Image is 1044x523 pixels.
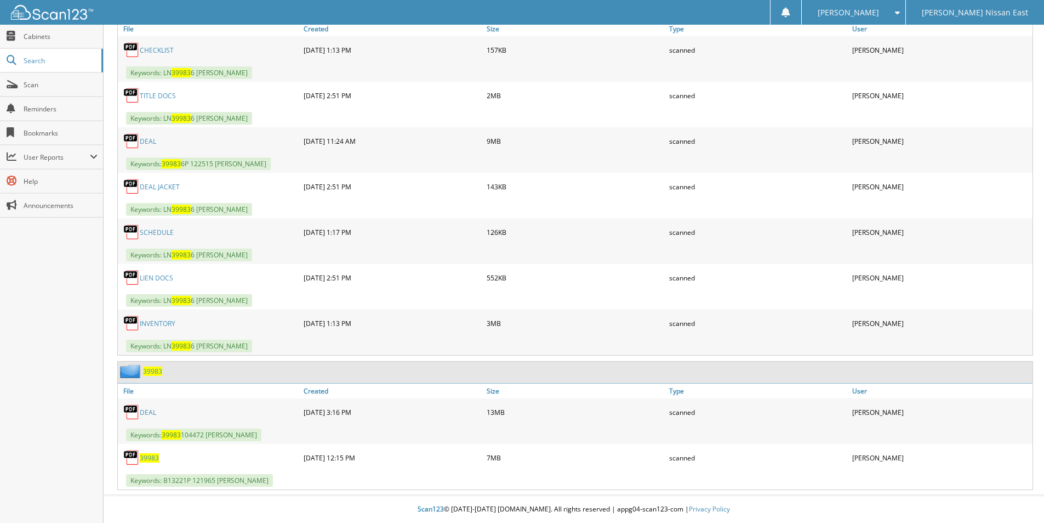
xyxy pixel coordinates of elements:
[849,176,1032,198] div: [PERSON_NAME]
[849,85,1032,106] div: [PERSON_NAME]
[418,504,444,514] span: Scan123
[123,224,140,240] img: PDF.png
[849,267,1032,289] div: [PERSON_NAME]
[24,80,98,89] span: Scan
[484,39,667,61] div: 157KB
[24,201,98,210] span: Announcements
[301,176,484,198] div: [DATE] 2:51 PM
[118,384,301,398] a: File
[162,159,181,168] span: 39983
[849,130,1032,152] div: [PERSON_NAME]
[123,178,140,195] img: PDF.png
[143,367,162,376] a: 39983
[666,384,849,398] a: Type
[140,408,156,417] a: DEAL
[989,470,1044,523] iframe: Chat Widget
[849,21,1032,36] a: User
[849,384,1032,398] a: User
[140,91,176,100] a: TITLE DOCS
[140,46,174,55] a: CHECKLIST
[689,504,730,514] a: Privacy Policy
[126,340,252,352] span: Keywords: LN 6 [PERSON_NAME]
[301,221,484,243] div: [DATE] 1:17 PM
[123,133,140,149] img: PDF.png
[172,68,191,77] span: 39983
[849,401,1032,423] div: [PERSON_NAME]
[301,85,484,106] div: [DATE] 2:51 PM
[666,85,849,106] div: scanned
[849,221,1032,243] div: [PERSON_NAME]
[126,203,252,216] span: Keywords: LN 6 [PERSON_NAME]
[301,384,484,398] a: Created
[140,228,174,237] a: SCHEDULE
[172,114,191,123] span: 39983
[484,267,667,289] div: 552KB
[24,128,98,138] span: Bookmarks
[123,404,140,420] img: PDF.png
[666,312,849,334] div: scanned
[24,104,98,114] span: Reminders
[162,430,181,440] span: 39983
[123,315,140,331] img: PDF.png
[140,273,173,283] a: LIEN DOCS
[484,401,667,423] div: 13MB
[123,449,140,466] img: PDF.png
[301,130,484,152] div: [DATE] 11:24 AM
[126,112,252,125] span: Keywords: LN 6 [PERSON_NAME]
[172,341,191,351] span: 39983
[140,319,175,328] a: INVENTORY
[126,249,252,261] span: Keywords: LN 6 [PERSON_NAME]
[123,269,140,286] img: PDF.png
[849,312,1032,334] div: [PERSON_NAME]
[484,384,667,398] a: Size
[484,176,667,198] div: 143KB
[301,447,484,469] div: [DATE] 12:15 PM
[301,21,484,36] a: Created
[301,39,484,61] div: [DATE] 1:13 PM
[120,364,143,378] img: folder2.png
[849,39,1032,61] div: [PERSON_NAME]
[818,9,879,16] span: [PERSON_NAME]
[666,21,849,36] a: Type
[126,429,261,441] span: Keywords: 104472 [PERSON_NAME]
[666,130,849,152] div: scanned
[301,312,484,334] div: [DATE] 1:13 PM
[126,158,271,170] span: Keywords: 6P 122515 [PERSON_NAME]
[118,21,301,36] a: File
[922,9,1028,16] span: [PERSON_NAME] Nissan East
[24,177,98,186] span: Help
[666,401,849,423] div: scanned
[849,447,1032,469] div: [PERSON_NAME]
[126,474,273,487] span: Keywords: B13221P 121965 [PERSON_NAME]
[666,221,849,243] div: scanned
[301,267,484,289] div: [DATE] 2:51 PM
[484,447,667,469] div: 7MB
[666,176,849,198] div: scanned
[484,312,667,334] div: 3MB
[126,294,252,307] span: Keywords: LN 6 [PERSON_NAME]
[123,87,140,104] img: PDF.png
[484,130,667,152] div: 9MB
[126,66,252,79] span: Keywords: LN 6 [PERSON_NAME]
[666,267,849,289] div: scanned
[666,447,849,469] div: scanned
[24,56,96,65] span: Search
[484,221,667,243] div: 126KB
[301,401,484,423] div: [DATE] 3:16 PM
[24,32,98,41] span: Cabinets
[140,137,156,146] a: DEAL
[11,5,93,20] img: scan123-logo-white.svg
[172,296,191,305] span: 39983
[172,250,191,260] span: 39983
[484,85,667,106] div: 2MB
[24,153,90,162] span: User Reports
[123,42,140,58] img: PDF.png
[484,21,667,36] a: Size
[172,205,191,214] span: 39983
[666,39,849,61] div: scanned
[140,453,159,463] a: 39983
[140,182,180,192] a: DEAL JACKET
